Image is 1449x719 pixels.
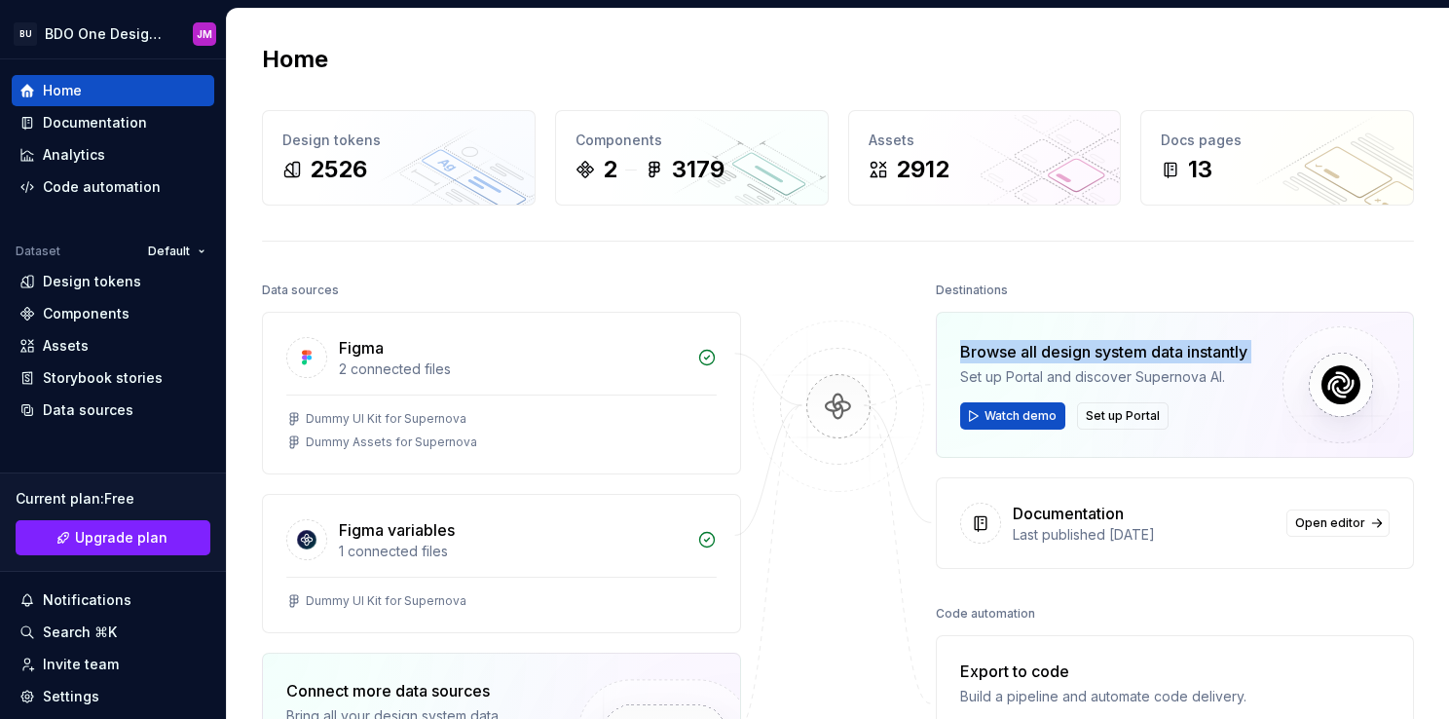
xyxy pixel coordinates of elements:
div: BDO One Design System [45,24,169,44]
div: Storybook stories [43,368,163,388]
div: Dataset [16,244,60,259]
div: 2526 [310,154,367,185]
span: Upgrade plan [75,528,167,548]
div: Documentation [1013,502,1124,525]
a: Settings [12,681,214,712]
div: Last published [DATE] [1013,525,1276,545]
div: 3179 [672,154,724,185]
div: Browse all design system data instantly [960,340,1247,363]
span: Watch demo [985,408,1057,424]
div: Design tokens [43,272,141,291]
a: Documentation [12,107,214,138]
div: Assets [43,336,89,356]
div: Documentation [43,113,147,132]
a: Design tokens2526 [262,110,536,206]
button: Search ⌘K [12,617,214,648]
div: 2 [603,154,617,185]
div: Code automation [936,600,1035,627]
span: Open editor [1295,515,1365,531]
div: Design tokens [282,131,515,150]
a: Assets2912 [848,110,1122,206]
div: Figma variables [339,518,455,542]
div: Set up Portal and discover Supernova AI. [960,367,1247,387]
div: Current plan : Free [16,489,210,509]
a: Code automation [12,171,214,203]
a: Figma2 connected filesDummy UI Kit for SupernovaDummy Assets for Supernova [262,312,741,474]
div: Connect more data sources [286,679,544,702]
div: Export to code [960,660,1246,683]
div: Components [576,131,808,150]
a: Data sources [12,395,214,426]
a: Invite team [12,649,214,680]
div: Figma [339,336,384,359]
div: Dummy Assets for Supernova [306,435,477,450]
a: Components [12,298,214,329]
div: Code automation [43,177,161,197]
div: Assets [869,131,1101,150]
div: BU [14,22,37,46]
button: BUBDO One Design SystemJM [4,13,222,55]
a: Upgrade plan [16,520,210,555]
div: JM [197,26,212,42]
div: Dummy UI Kit for Supernova [306,593,466,609]
a: Storybook stories [12,362,214,394]
div: Search ⌘K [43,623,117,642]
a: Analytics [12,139,214,170]
button: Default [139,238,214,265]
div: Docs pages [1161,131,1393,150]
div: Data sources [262,277,339,304]
a: Figma variables1 connected filesDummy UI Kit for Supernova [262,494,741,633]
span: Default [148,244,190,259]
button: Set up Portal [1077,402,1169,430]
h2: Home [262,44,328,75]
a: Design tokens [12,266,214,297]
span: Set up Portal [1086,408,1160,424]
a: Docs pages13 [1140,110,1414,206]
div: Dummy UI Kit for Supernova [306,411,466,427]
div: Invite team [43,655,119,674]
a: Open editor [1286,510,1390,537]
div: Settings [43,687,99,706]
a: Assets [12,330,214,361]
div: Components [43,304,130,323]
button: Watch demo [960,402,1065,430]
div: 2912 [896,154,949,185]
div: Home [43,81,82,100]
a: Home [12,75,214,106]
div: 13 [1188,154,1212,185]
a: Components23179 [555,110,829,206]
div: Build a pipeline and automate code delivery. [960,687,1246,706]
div: 2 connected files [339,359,686,379]
div: Analytics [43,145,105,165]
div: 1 connected files [339,542,686,561]
button: Notifications [12,585,214,616]
div: Destinations [936,277,1008,304]
div: Data sources [43,400,133,420]
div: Notifications [43,590,131,610]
